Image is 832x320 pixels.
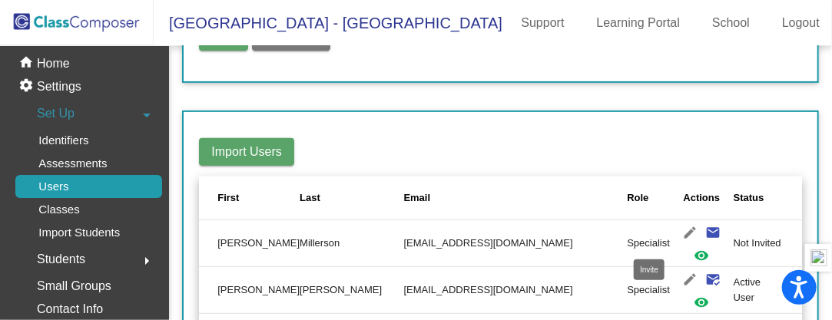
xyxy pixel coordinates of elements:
div: Email [404,190,628,206]
div: First [217,190,300,206]
mat-icon: email [704,223,722,242]
p: Assessments [38,154,107,173]
p: Import Students [38,223,120,242]
div: Role [627,190,648,206]
td: [EMAIL_ADDRESS][DOMAIN_NAME] [404,266,628,313]
td: [EMAIL_ADDRESS][DOMAIN_NAME] [404,219,628,266]
p: Contact Info [37,299,103,320]
a: School [700,11,762,35]
mat-icon: arrow_drop_down [138,106,156,124]
mat-icon: visibility [692,246,711,265]
mat-icon: mark_email_read [704,270,722,289]
td: [PERSON_NAME] [300,266,403,313]
mat-icon: home [18,54,37,73]
p: Identifiers [38,131,88,150]
div: Last [300,190,320,206]
div: Last [300,190,403,206]
div: Status [734,190,764,206]
mat-icon: settings [18,78,37,96]
a: Logout [770,11,832,35]
p: Classes [38,200,79,219]
button: Import Users [199,138,294,166]
span: [GEOGRAPHIC_DATA] - [GEOGRAPHIC_DATA] [154,11,502,35]
p: Home [37,54,70,73]
td: Not Invited [734,219,802,266]
mat-icon: edit [681,223,699,242]
span: Set Up [37,103,75,124]
p: Small Groups [37,275,111,297]
mat-icon: edit [681,270,699,289]
td: Specialist [627,266,670,313]
a: Learning Portal [585,11,693,35]
td: [PERSON_NAME] [199,219,300,266]
a: Support [509,11,577,35]
div: Email [404,190,431,206]
span: Students [37,249,85,270]
mat-icon: arrow_right [138,252,156,270]
th: Actions [670,176,734,219]
td: Active User [734,266,802,313]
span: Import Users [211,145,282,158]
p: Users [38,177,68,196]
p: Settings [37,78,81,96]
td: [PERSON_NAME] [199,266,300,313]
td: Millerson [300,219,403,266]
td: Specialist [627,219,670,266]
div: First [217,190,239,206]
div: Status [734,190,784,206]
mat-icon: visibility [692,293,711,312]
div: Role [627,190,670,206]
